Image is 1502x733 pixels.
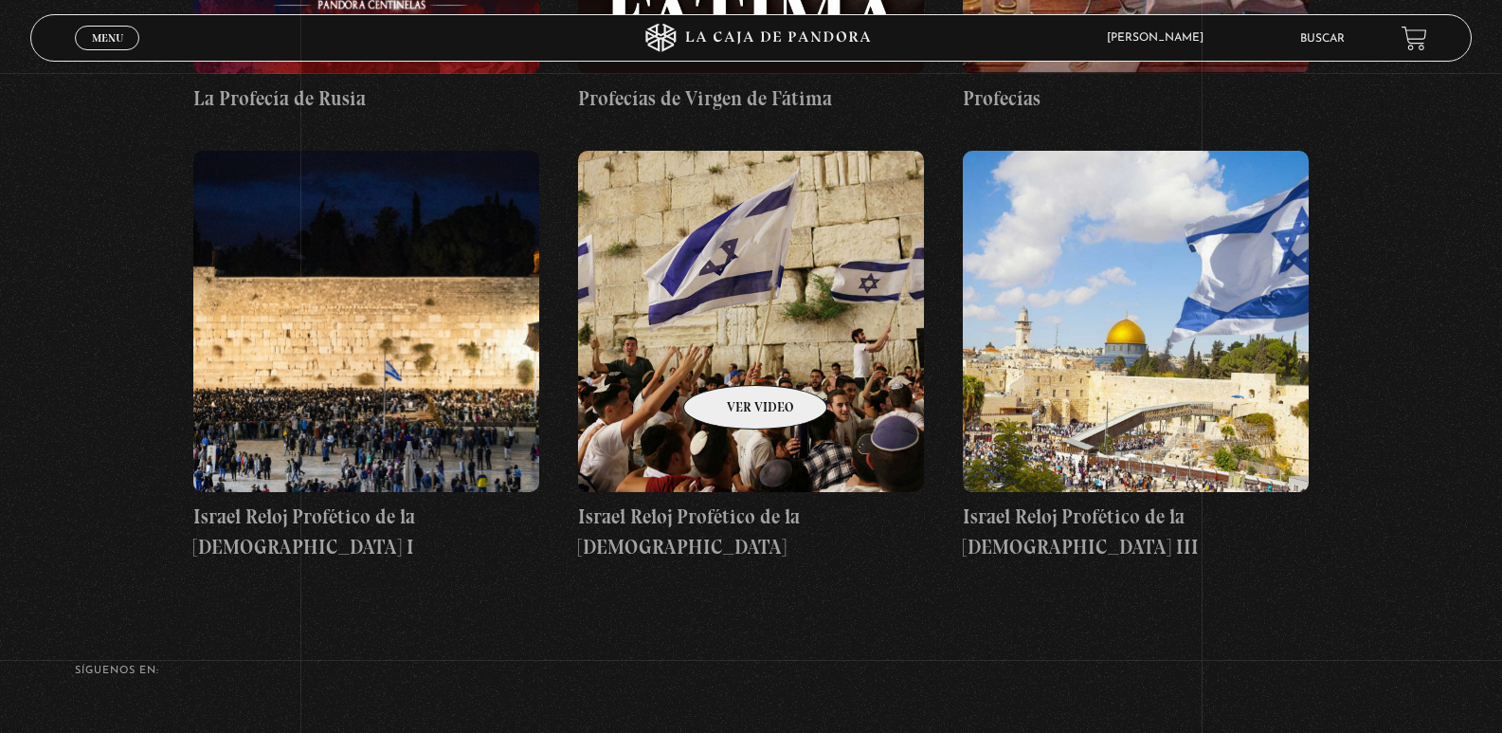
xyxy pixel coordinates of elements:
h4: Profecías de Virgen de Fátima [578,83,924,114]
span: Menu [92,32,123,44]
span: [PERSON_NAME] [1097,32,1222,44]
h4: Israel Reloj Profético de la [DEMOGRAPHIC_DATA] I [193,502,539,561]
a: Israel Reloj Profético de la [DEMOGRAPHIC_DATA] I [193,151,539,561]
a: Israel Reloj Profético de la [DEMOGRAPHIC_DATA] [578,151,924,561]
h4: La Profecía de Rusia [193,83,539,114]
a: Israel Reloj Profético de la [DEMOGRAPHIC_DATA] III [963,151,1309,561]
h4: Profecías [963,83,1309,114]
h4: Israel Reloj Profético de la [DEMOGRAPHIC_DATA] [578,502,924,561]
a: Buscar [1300,33,1345,45]
a: View your shopping cart [1402,26,1427,51]
h4: SÍguenos en: [75,666,1427,676]
h4: Israel Reloj Profético de la [DEMOGRAPHIC_DATA] III [963,502,1309,561]
span: Cerrar [85,48,130,62]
